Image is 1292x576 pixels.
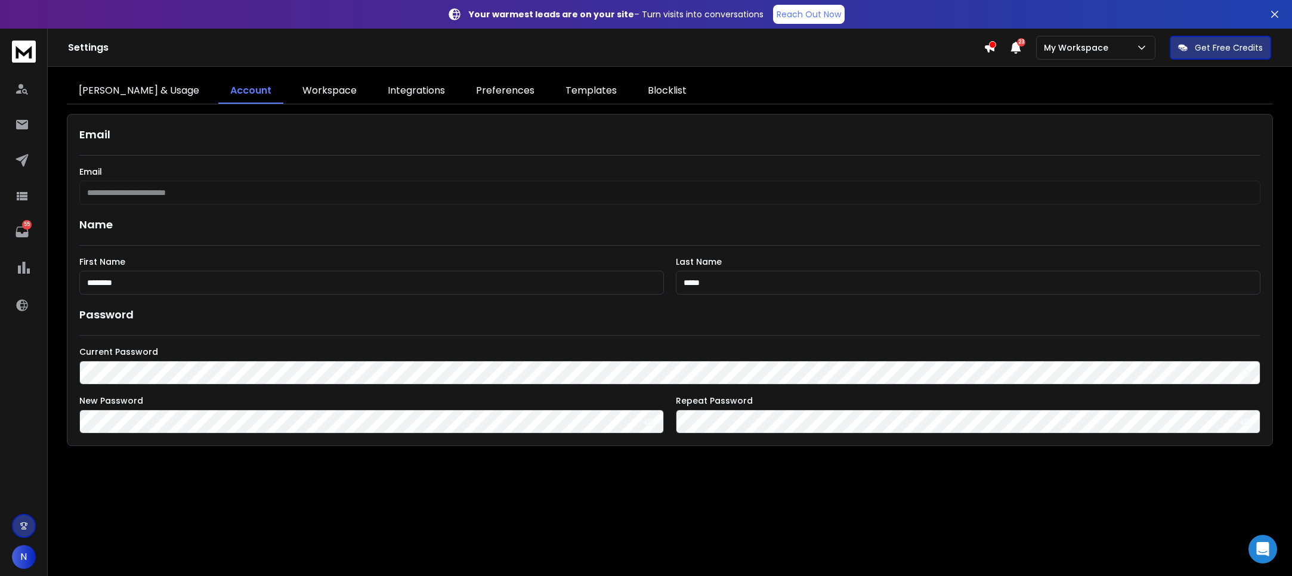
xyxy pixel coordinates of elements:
[79,306,134,323] h1: Password
[79,348,1260,356] label: Current Password
[1248,535,1277,563] div: Open Intercom Messenger
[777,8,841,20] p: Reach Out Now
[464,79,546,104] a: Preferences
[12,41,36,63] img: logo
[218,79,283,104] a: Account
[79,216,1260,233] h1: Name
[12,545,36,569] button: N
[636,79,698,104] a: Blocklist
[676,397,1260,405] label: Repeat Password
[676,258,1260,266] label: Last Name
[773,5,845,24] a: Reach Out Now
[554,79,629,104] a: Templates
[10,220,34,244] a: 55
[79,168,1260,176] label: Email
[469,8,764,20] p: – Turn visits into conversations
[68,41,984,55] h1: Settings
[1195,42,1263,54] p: Get Free Credits
[79,258,664,266] label: First Name
[290,79,369,104] a: Workspace
[1170,36,1271,60] button: Get Free Credits
[469,8,634,20] strong: Your warmest leads are on your site
[22,220,32,230] p: 55
[1017,38,1025,47] span: 23
[67,79,211,104] a: [PERSON_NAME] & Usage
[1044,42,1113,54] p: My Workspace
[79,397,664,405] label: New Password
[79,126,1260,143] h1: Email
[376,79,457,104] a: Integrations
